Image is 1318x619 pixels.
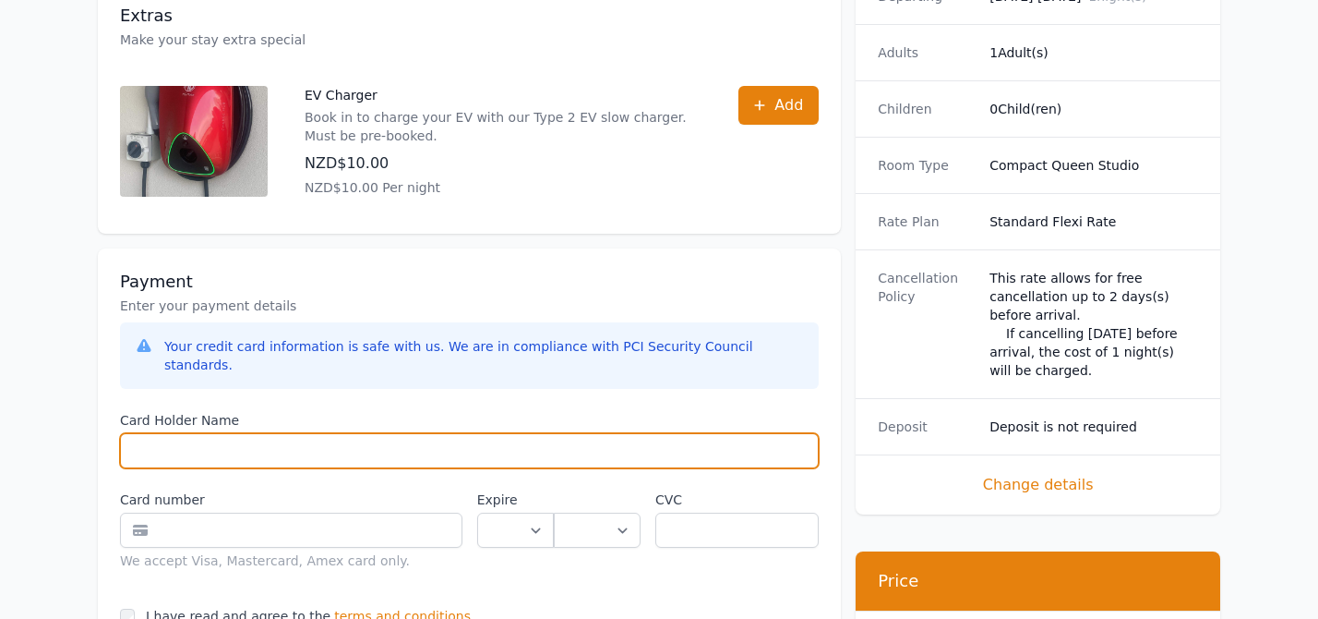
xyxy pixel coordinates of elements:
[120,271,819,293] h3: Payment
[878,212,975,231] dt: Rate Plan
[989,212,1198,231] dd: Standard Flexi Rate
[878,100,975,118] dt: Children
[120,5,819,27] h3: Extras
[989,269,1198,380] div: This rate allows for free cancellation up to 2 days(s) before arrival. If cancelling [DATE] befor...
[989,156,1198,175] dd: Compact Queen Studio
[305,178,701,197] p: NZD$10.00 Per night
[774,94,803,116] span: Add
[477,491,554,509] label: Expire
[120,552,462,570] div: We accept Visa, Mastercard, Amex card only.
[878,570,1198,592] h3: Price
[305,108,701,145] p: Book in to charge your EV with our Type 2 EV slow charger. Must be pre-booked.
[120,411,819,430] label: Card Holder Name
[120,86,268,197] img: EV Charger
[878,474,1198,496] span: Change details
[989,43,1198,62] dd: 1 Adult(s)
[878,156,975,175] dt: Room Type
[738,86,819,125] button: Add
[305,86,701,104] p: EV Charger
[989,418,1198,436] dd: Deposit is not required
[878,418,975,436] dt: Deposit
[554,491,641,509] label: .
[164,337,804,374] div: Your credit card information is safe with us. We are in compliance with PCI Security Council stan...
[120,297,819,315] p: Enter your payment details
[878,43,975,62] dt: Adults
[305,152,701,175] p: NZD$10.00
[655,491,819,509] label: CVC
[878,269,975,380] dt: Cancellation Policy
[120,30,819,49] p: Make your stay extra special
[989,100,1198,118] dd: 0 Child(ren)
[120,491,462,509] label: Card number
